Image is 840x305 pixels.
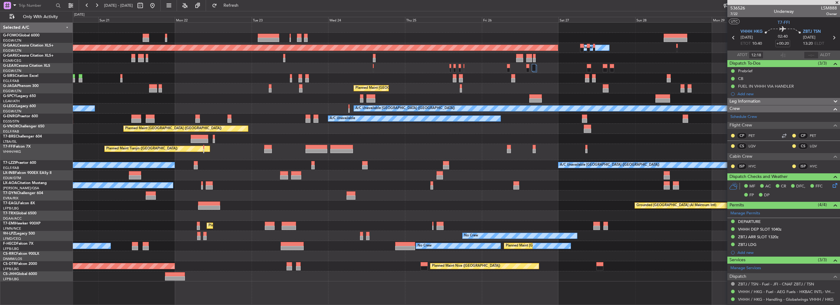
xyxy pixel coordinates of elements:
div: CS [737,143,747,149]
span: T7-BRE [3,135,16,138]
a: [PERSON_NAME]/QSA [3,186,39,190]
span: G-GAAL [3,44,17,47]
a: Manage Services [730,265,761,271]
a: LQV [810,143,823,149]
span: Leg Information [729,98,760,105]
span: [DATE] [741,35,753,41]
a: LFMN/NCE [3,226,21,231]
span: 02:40 [778,34,788,40]
input: --:-- [749,51,763,59]
span: ATOT [737,52,747,58]
div: Planned Maint [GEOGRAPHIC_DATA] ([GEOGRAPHIC_DATA]) [506,241,602,250]
a: EGSS/STN [3,119,19,124]
span: Dispatch Checks and Weather [729,173,788,180]
div: Mon 22 [175,17,252,22]
a: EGGW/LTN [3,48,21,53]
div: Prebrief [738,68,752,73]
a: LGAV/ATH [3,99,20,104]
a: PET [748,133,762,138]
a: T7-BREChallenger 604 [3,135,42,138]
a: LTBA/ISL [3,139,17,144]
a: EGGW/LTN [3,69,21,73]
div: A/C Unavailable [GEOGRAPHIC_DATA] ([GEOGRAPHIC_DATA]) [355,104,455,113]
div: Sat 27 [558,17,635,22]
a: PET [810,133,823,138]
span: 13:20 [803,41,813,47]
span: DFC, [796,183,805,190]
div: Add new [737,250,837,255]
div: VHHH DEP SLOT 1040z [738,227,782,232]
a: VHHH/HKG [3,149,21,154]
a: LX-INBFalcon 900EX EASy II [3,171,51,175]
div: Sun 21 [98,17,175,22]
a: G-LEGCLegacy 600 [3,104,36,108]
span: T7-TRX [3,212,16,215]
div: CP [798,132,808,139]
input: Trip Number [19,1,54,10]
a: G-SIRSCitation Excel [3,74,38,78]
span: (3/3) [818,257,827,263]
span: 7/22 [730,11,745,17]
a: LFMD/CEQ [3,236,21,241]
span: Dispatch [729,273,746,280]
div: DEPARTURE [738,219,761,224]
span: G-ENRG [3,115,17,118]
span: Owner [821,11,837,17]
span: MF [749,183,755,190]
a: EGLF/FAB [3,166,19,170]
span: ALDT [820,52,830,58]
div: Wed 24 [328,17,405,22]
a: T7-LZZIPraetor 600 [3,161,36,165]
a: LFPB/LBG [3,267,19,271]
a: 9H-LPZLegacy 500 [3,232,35,235]
span: [DATE] - [DATE] [104,3,133,8]
a: EGLF/FAB [3,79,19,83]
div: CP [737,132,747,139]
div: Tue 23 [252,17,328,22]
div: Underway [774,8,794,15]
div: ISP [737,163,747,170]
div: A/C Unavailable [330,114,355,123]
a: T7-EMIHawker 900XP [3,222,40,225]
span: Dispatch To-Dos [729,60,760,67]
span: Cabin Crew [729,153,752,160]
span: G-LEAX [3,64,16,68]
input: --:-- [804,51,819,59]
div: Sun 28 [635,17,712,22]
span: G-FOMO [3,34,19,37]
span: T7-LZZI [3,161,16,165]
div: Add new [737,91,837,96]
a: EGLF/FAB [3,129,19,134]
a: HYC [748,164,762,169]
span: (4/4) [818,201,827,208]
div: Mon 29 [712,17,789,22]
div: No Crew [464,231,478,240]
div: No Crew [418,241,432,250]
a: Manage Permits [730,210,760,217]
a: EDLW/DTM [3,176,21,180]
button: Only With Activity [7,12,66,22]
div: Grounded [GEOGRAPHIC_DATA] (Al Maktoum Intl) [636,201,716,210]
span: Only With Activity [16,15,65,19]
button: Refresh [209,1,246,10]
span: CS-RRC [3,252,16,256]
span: LSM888 [821,5,837,11]
a: G-ENRGPraetor 600 [3,115,38,118]
div: A/C Unavailable [GEOGRAPHIC_DATA] ([GEOGRAPHIC_DATA]) [560,160,659,170]
a: EGGW/LTN [3,89,21,93]
span: CS-JHH [3,272,16,276]
a: EGGW/LTN [3,109,21,114]
a: LQV [748,143,762,149]
a: VHHH / HKG - Fuel - AEG Fuels - HKBAC INTL- VHHH / HKG [738,289,837,294]
a: DNMM/LOS [3,257,22,261]
div: FUEL IN VHHH VIA HANDLER [738,84,794,89]
span: T7-FFI [778,19,790,26]
span: T7-DYN [3,191,17,195]
span: Crew [729,105,740,112]
a: EGGW/LTN [3,38,21,43]
a: G-LEAXCessna Citation XLS [3,64,50,68]
span: T7-EMI [3,222,15,225]
span: AC [765,183,771,190]
span: CR [781,183,786,190]
a: LFPB/LBG [3,247,19,251]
